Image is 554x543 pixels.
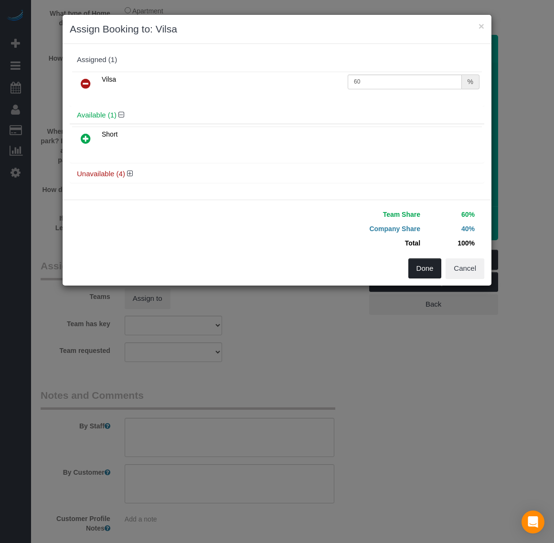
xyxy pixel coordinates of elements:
button: Cancel [446,258,484,278]
td: Total [284,236,423,250]
div: Assigned (1) [77,56,477,64]
td: 60% [423,207,477,222]
td: Company Share [284,222,423,236]
div: % [462,75,479,89]
span: Vilsa [102,75,116,83]
div: Open Intercom Messenger [522,511,544,533]
td: 40% [423,222,477,236]
td: 100% [423,236,477,250]
h4: Available (1) [77,111,477,119]
h3: Assign Booking to: Vilsa [70,22,484,36]
button: × [479,21,484,31]
h4: Unavailable (4) [77,170,477,178]
td: Team Share [284,207,423,222]
button: Done [408,258,442,278]
span: Short [102,130,117,138]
